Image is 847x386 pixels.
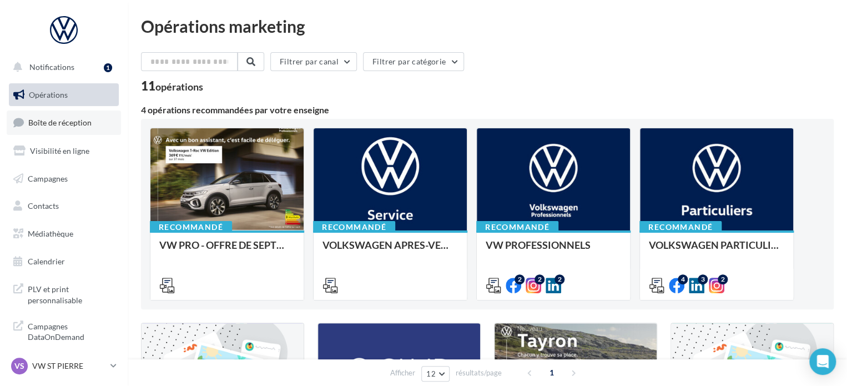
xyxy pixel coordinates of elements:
div: VOLKSWAGEN PARTICULIER [649,239,784,262]
div: VW PROFESSIONNELS [486,239,621,262]
span: Campagnes [28,173,68,183]
div: 2 [535,274,544,284]
span: Campagnes DataOnDemand [28,319,114,343]
a: Contacts [7,194,121,218]
span: Boîte de réception [28,118,92,127]
div: Recommandé [639,221,722,233]
a: PLV et print personnalisable [7,277,121,310]
a: Opérations [7,83,121,107]
a: Boîte de réception [7,111,121,134]
span: Calendrier [28,257,65,266]
div: 4 [678,274,688,284]
span: PLV et print personnalisable [28,282,114,305]
span: Afficher [390,368,415,378]
div: 2 [515,274,525,284]
div: 2 [718,274,728,284]
p: VW ST PIERRE [32,360,106,372]
span: 12 [426,369,436,378]
button: Notifications 1 [7,56,117,79]
span: Médiathèque [28,229,73,238]
div: VW PRO - OFFRE DE SEPTEMBRE 25 [159,239,295,262]
div: VOLKSWAGEN APRES-VENTE [322,239,458,262]
a: Visibilité en ligne [7,139,121,163]
button: Filtrer par catégorie [363,52,464,71]
span: Visibilité en ligne [30,146,89,156]
div: Open Intercom Messenger [809,348,836,375]
span: VS [14,360,24,372]
div: 3 [698,274,708,284]
span: résultats/page [456,368,502,378]
a: VS VW ST PIERRE [9,355,119,377]
span: Opérations [29,90,68,99]
button: 12 [421,366,450,382]
span: Notifications [29,62,74,72]
button: Filtrer par canal [270,52,357,71]
div: 1 [104,63,112,72]
span: 1 [543,364,561,382]
div: Recommandé [150,221,232,233]
span: Contacts [28,201,59,210]
a: Campagnes DataOnDemand [7,314,121,347]
a: Médiathèque [7,222,121,245]
div: Recommandé [476,221,558,233]
a: Calendrier [7,250,121,273]
div: 2 [554,274,564,284]
div: opérations [155,82,203,92]
a: Campagnes [7,167,121,191]
div: 4 opérations recommandées par votre enseigne [141,106,834,114]
div: Recommandé [313,221,395,233]
div: Opérations marketing [141,18,834,34]
div: 11 [141,80,203,92]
